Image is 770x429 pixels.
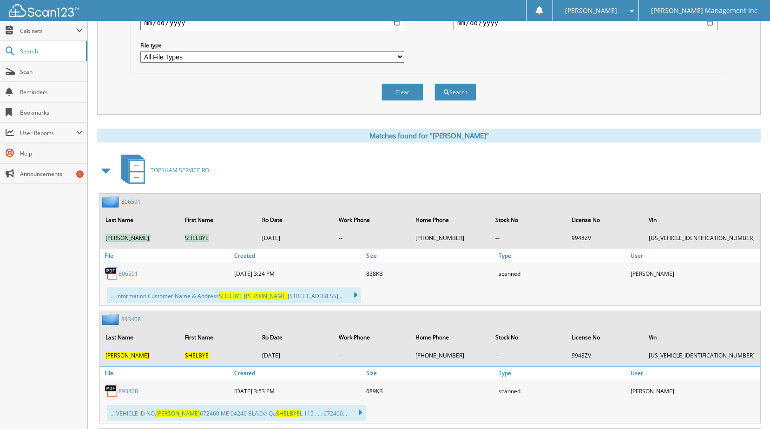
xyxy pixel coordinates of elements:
img: scan123-logo-white.svg [9,4,79,17]
a: Size [364,249,496,262]
img: folder2.png [102,196,121,208]
a: 893408 [121,315,141,323]
input: start [140,15,404,30]
a: 806591 [118,270,138,278]
th: Last Name [101,328,179,347]
a: File [100,367,232,379]
a: 806591 [121,198,141,206]
span: Bookmarks [20,109,83,117]
span: SHELBYE [185,351,209,359]
span: SHELBYE [185,234,209,242]
td: [PHONE_NUMBER] [411,348,490,363]
div: ... information Customer Name & Address [STREET_ADDRESS]... [107,287,361,303]
span: User Reports [20,129,76,137]
td: -- [491,348,566,363]
td: 9948ZV [567,230,643,246]
a: Type [496,367,628,379]
td: [PHONE_NUMBER] [411,230,490,246]
span: [PERSON_NAME] [105,234,149,242]
td: [DATE] [257,230,333,246]
div: scanned [496,264,628,283]
span: SHELBYE [219,292,243,300]
th: Home Phone [411,210,490,229]
button: Clear [382,84,423,101]
div: 838KB [364,264,496,283]
span: [PERSON_NAME] [156,409,200,417]
div: scanned [496,382,628,400]
th: First Name [180,328,257,347]
a: Type [496,249,628,262]
span: [PERSON_NAME] Management Inc [651,8,757,13]
th: Last Name [101,210,179,229]
th: Vin [644,328,759,347]
th: First Name [180,210,257,229]
img: PDF.png [105,384,118,398]
td: [DATE] [257,348,333,363]
span: Search [20,47,81,55]
label: File type [140,41,404,49]
th: Ro Date [257,328,333,347]
td: [US_VEHICLE_IDENTIFICATION_NUMBER] [644,348,759,363]
input: end [454,15,717,30]
span: [PERSON_NAME] [244,292,288,300]
th: Stock No [491,210,566,229]
div: [DATE] 3:24 PM [232,264,364,283]
img: PDF.png [105,266,118,280]
button: Search [434,84,476,101]
div: [PERSON_NAME] [628,264,760,283]
span: SHELBYE [276,409,300,417]
div: 1 [76,170,84,178]
div: [PERSON_NAME] [628,382,760,400]
td: -- [334,230,410,246]
th: License No [567,328,643,347]
span: [PERSON_NAME] [105,351,149,359]
th: License No [567,210,643,229]
a: TOPSHAM SERVICE RO [116,152,209,188]
th: Work Phone [334,210,410,229]
td: -- [491,230,566,246]
td: [US_VEHICLE_IDENTIFICATION_NUMBER] [644,230,759,246]
th: Ro Date [257,210,333,229]
a: File [100,249,232,262]
div: [DATE] 3:53 PM [232,382,364,400]
td: 9948ZV [567,348,643,363]
a: User [628,249,760,262]
a: User [628,367,760,379]
th: Work Phone [334,328,410,347]
a: Created [232,367,364,379]
span: Cabinets [20,27,76,35]
th: Home Phone [411,328,490,347]
span: Scan [20,68,83,76]
span: TOPSHAM SERVICE RO [151,166,209,174]
img: folder2.png [102,313,121,325]
div: ... VEHICLE ID NO. 672460 ME 04240 BLACK/ Qa L 115 ... : 672460... [107,405,366,421]
span: Help [20,149,83,157]
th: Vin [644,210,759,229]
a: Created [232,249,364,262]
span: [PERSON_NAME] [565,8,617,13]
div: Matches found for "[PERSON_NAME]" [97,129,761,143]
a: Size [364,367,496,379]
th: Stock No [491,328,566,347]
span: Announcements [20,170,83,178]
div: 689KB [364,382,496,400]
span: Reminders [20,88,83,96]
td: -- [334,348,410,363]
a: 893408 [118,387,138,395]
